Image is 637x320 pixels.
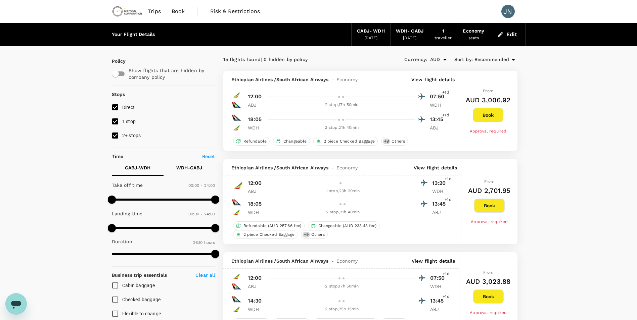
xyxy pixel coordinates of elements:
[468,185,511,196] h6: AUD 2,701.95
[430,124,447,131] p: ABJ
[129,67,211,81] p: Show flights that are hidden by company policy
[248,179,262,187] p: 12:00
[381,137,408,146] div: +9Others
[233,230,298,239] div: 2 piece Checked Baggage
[321,139,377,144] span: 2 piece Checked Baggage
[233,221,305,230] div: Refundable (AUD 257.66 fee)
[269,209,417,216] div: 2 stop , 21h 40min
[195,272,215,278] p: Clear all
[396,28,423,35] div: WDH - CABJ
[125,164,150,171] p: CABJ - WDH
[430,93,447,101] p: 07:50
[336,164,358,171] span: Economy
[233,137,270,146] div: Refundable
[122,119,136,124] span: 1 stop
[496,29,520,40] button: Edit
[188,212,215,216] span: 00:00 - 24:00
[357,28,384,35] div: CABJ - WDH
[463,28,484,35] div: Economy
[473,108,503,122] button: Book
[122,283,155,288] span: Cabin baggage
[412,258,455,264] p: View flight details
[269,124,415,131] div: 2 stop , 21h 40min
[281,139,310,144] span: Changeable
[248,297,262,305] p: 14:30
[432,179,449,187] p: 13:20
[432,209,449,216] p: ABJ
[176,164,202,171] p: WDH - CABJ
[430,306,447,313] p: ABJ
[231,258,329,264] span: Ethiopian Airlines / South African Airways
[474,199,505,213] button: Book
[411,76,455,83] p: View flight details
[430,102,447,108] p: WDH
[231,207,241,217] img: ET
[231,123,241,133] img: ET
[443,294,449,300] span: +1d
[442,112,449,119] span: +1d
[241,223,304,229] span: Refundable (AUD 257.66 fee)
[112,182,143,189] p: Take off time
[501,5,515,18] div: JN
[122,311,161,316] span: Flexible to change
[432,200,449,208] p: 13:45
[389,139,408,144] span: Others
[193,240,215,245] span: 26.10 hours
[269,283,415,290] div: 2 stop , 17h 50min
[148,7,161,15] span: Trips
[248,115,262,123] p: 18:05
[473,289,504,304] button: Book
[210,7,260,15] span: Risk & Restrictions
[188,183,215,188] span: 00:00 - 24:00
[414,164,457,171] p: View flight details
[248,200,262,208] p: 18:05
[223,56,370,63] div: 15 flights found | 0 hidden by policy
[484,179,495,184] span: From
[248,93,262,101] p: 12:00
[112,31,155,38] div: Your Flight Details
[432,188,449,195] p: WDH
[454,56,473,63] span: Sort by :
[231,294,241,304] img: SA
[231,90,241,100] img: ET
[248,209,265,216] p: WDH
[112,238,132,245] p: Duration
[122,105,135,110] span: Direct
[442,28,444,35] div: 1
[470,129,507,134] span: Approval required
[202,153,215,160] p: Reset
[231,304,241,314] img: ET
[430,115,447,123] p: 13:45
[303,232,310,237] span: + 9
[248,274,262,282] p: 12:00
[430,283,447,290] p: WDH
[336,258,358,264] span: Economy
[112,4,143,19] img: Chrysos Corporation
[443,271,449,277] span: +1d
[122,297,161,302] span: Checked baggage
[241,139,270,144] span: Refundable
[231,197,241,207] img: SA
[301,230,328,239] div: +9Others
[269,188,417,195] div: 1 stop , 23h 20min
[474,56,509,63] span: Recommended
[313,137,378,146] div: 2 piece Checked Baggage
[273,137,310,146] div: Changeable
[466,95,511,105] h6: AUD 3,006.92
[308,221,380,230] div: Changeable (AUD 233.43 fee)
[442,89,449,96] span: +1d
[241,232,297,237] span: 2 piece Checked Baggage
[231,271,241,281] img: ET
[269,102,415,108] div: 2 stop , 17h 50min
[309,232,327,237] span: Others
[231,164,329,171] span: Ethiopian Airlines / South African Airways
[440,55,450,64] button: Open
[445,176,451,182] span: +1d
[471,219,508,224] span: Approval required
[112,92,125,97] strong: Stops
[435,35,452,42] div: traveller
[231,113,241,123] img: SA
[231,281,241,291] img: SA
[248,102,265,108] p: ABJ
[231,179,245,192] img: ET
